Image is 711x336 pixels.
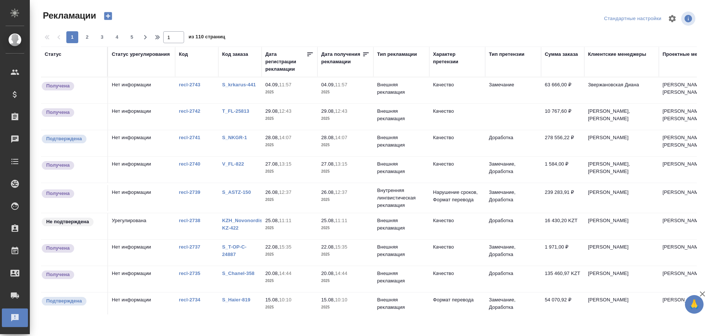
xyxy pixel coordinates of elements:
[541,213,584,239] td: 16 430,20 KZT
[108,185,175,211] td: Нет информации
[46,271,70,278] p: Получена
[433,51,481,65] div: Характер претензии
[126,33,138,41] span: 5
[179,244,200,250] a: recl-2737
[108,292,175,319] td: Нет информации
[46,297,82,305] p: Подтверждена
[541,240,584,266] td: 1 971,00 ₽
[485,266,541,292] td: Доработка
[545,51,578,58] div: Сумма заказа
[321,89,370,96] p: 2025
[265,89,314,96] p: 2025
[429,104,485,130] td: Качество
[321,135,335,140] p: 28.08,
[179,271,200,276] a: recl-2735
[321,51,362,65] div: Дата получения рекламации
[265,277,314,285] p: 2025
[429,77,485,103] td: Качество
[189,32,225,43] span: из 110 страниц
[265,108,279,114] p: 29.08,
[584,185,659,211] td: [PERSON_NAME]
[222,51,248,58] div: Код заказа
[222,135,247,140] a: S_NKGR-1
[321,277,370,285] p: 2025
[335,244,347,250] p: 15:35
[688,297,701,312] span: 🙏
[335,135,347,140] p: 14:07
[126,31,138,43] button: 5
[265,251,314,258] p: 2025
[222,161,244,167] a: V_FL-822
[373,213,429,239] td: Внешняя рекламация
[541,104,584,130] td: 10 767,60 ₽
[485,77,541,103] td: Замечание
[265,161,279,167] p: 27.08,
[41,10,96,22] span: Рекламации
[108,266,175,292] td: Нет информации
[429,240,485,266] td: Качество
[179,189,200,195] a: recl-2739
[321,244,335,250] p: 22.08,
[485,157,541,183] td: Замечание, Доработка
[279,189,291,195] p: 12:37
[321,271,335,276] p: 20.08,
[222,271,255,276] a: S_Chanel-358
[279,297,291,303] p: 10:10
[45,51,61,58] div: Статус
[222,244,247,257] a: S_T-OP-C-24887
[584,104,659,130] td: [PERSON_NAME], [PERSON_NAME]
[108,77,175,103] td: Нет информации
[377,51,417,58] div: Тип рекламации
[222,82,256,87] a: S_krkarus-441
[584,213,659,239] td: [PERSON_NAME]
[485,130,541,156] td: Доработка
[279,108,291,114] p: 12:43
[685,295,704,314] button: 🙏
[81,31,93,43] button: 2
[46,135,82,143] p: Подтверждена
[112,51,170,58] div: Статус урегулирования
[96,31,108,43] button: 3
[321,82,335,87] p: 04.09,
[541,130,584,156] td: 278 556,22 ₽
[108,130,175,156] td: Нет информации
[541,157,584,183] td: 1 584,00 ₽
[179,51,188,58] div: Код
[541,77,584,103] td: 63 666,00 ₽
[335,82,347,87] p: 11:57
[373,104,429,130] td: Внешняя рекламация
[373,130,429,156] td: Внешняя рекламация
[108,240,175,266] td: Нет информации
[222,108,249,114] a: T_FL-25813
[279,82,291,87] p: 11:57
[265,51,306,73] div: Дата регистрации рекламации
[373,266,429,292] td: Внешняя рекламация
[485,240,541,266] td: Замечание, Доработка
[46,161,70,169] p: Получена
[99,10,117,22] button: Создать
[335,189,347,195] p: 12:37
[584,157,659,183] td: [PERSON_NAME], [PERSON_NAME]
[321,297,335,303] p: 15.08,
[46,244,70,252] p: Получена
[179,82,200,87] a: recl-2743
[429,130,485,156] td: Качество
[489,51,524,58] div: Тип претензии
[321,141,370,149] p: 2025
[279,244,291,250] p: 15:35
[111,33,123,41] span: 4
[222,297,250,303] a: S_Haier-819
[485,213,541,239] td: Доработка
[321,189,335,195] p: 26.08,
[179,108,200,114] a: recl-2742
[179,218,200,223] a: recl-2738
[541,266,584,292] td: 135 460,97 KZT
[429,266,485,292] td: Качество
[321,115,370,122] p: 2025
[485,185,541,211] td: Замечание, Доработка
[46,218,89,225] p: Не подтверждена
[335,297,347,303] p: 10:10
[321,196,370,204] p: 2025
[108,104,175,130] td: Нет информации
[46,82,70,90] p: Получена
